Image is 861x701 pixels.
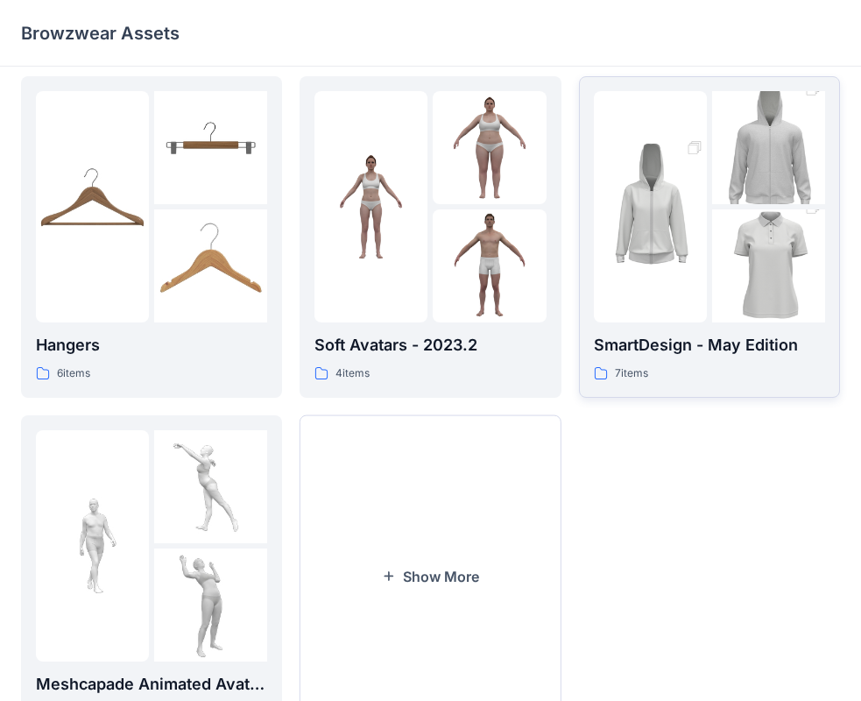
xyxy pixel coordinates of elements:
img: folder 2 [712,63,825,233]
p: 7 items [615,365,648,383]
a: folder 1folder 2folder 3SmartDesign - May Edition7items [579,76,840,398]
img: folder 2 [154,91,267,204]
img: folder 3 [433,209,546,322]
img: folder 3 [154,209,267,322]
img: folder 3 [154,549,267,662]
img: folder 3 [712,181,825,351]
p: Soft Avatars - 2023.2 [314,333,546,358]
img: folder 2 [154,430,267,543]
p: SmartDesign - May Edition [594,333,825,358]
p: 6 items [57,365,90,383]
p: 4 items [335,365,370,383]
p: Meshcapade Animated Avatars [36,672,267,697]
p: Hangers [36,333,267,358]
img: folder 2 [433,91,546,204]
p: Browzwear Assets [21,21,180,46]
img: folder 1 [314,150,427,263]
img: folder 1 [36,489,149,602]
a: folder 1folder 2folder 3Soft Avatars - 2023.24items [300,76,561,398]
img: folder 1 [36,150,149,263]
img: folder 1 [594,122,707,292]
a: folder 1folder 2folder 3Hangers6items [21,76,282,398]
